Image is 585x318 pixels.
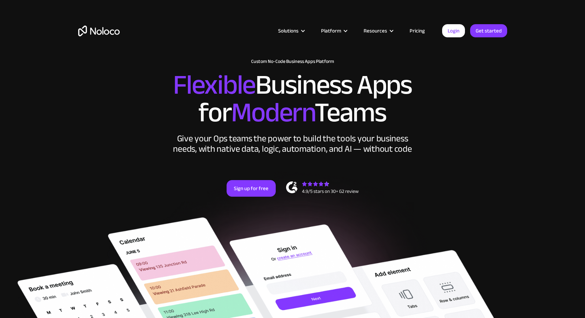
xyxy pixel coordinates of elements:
[269,26,312,35] div: Solutions
[172,133,414,154] div: Give your Ops teams the power to build the tools your business needs, with native data, logic, au...
[321,26,341,35] div: Platform
[231,87,314,138] span: Modern
[401,26,433,35] a: Pricing
[173,59,255,111] span: Flexible
[312,26,355,35] div: Platform
[364,26,387,35] div: Resources
[78,71,507,127] h2: Business Apps for Teams
[442,24,465,37] a: Login
[470,24,507,37] a: Get started
[227,180,276,197] a: Sign up for free
[355,26,401,35] div: Resources
[278,26,299,35] div: Solutions
[78,26,120,36] a: home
